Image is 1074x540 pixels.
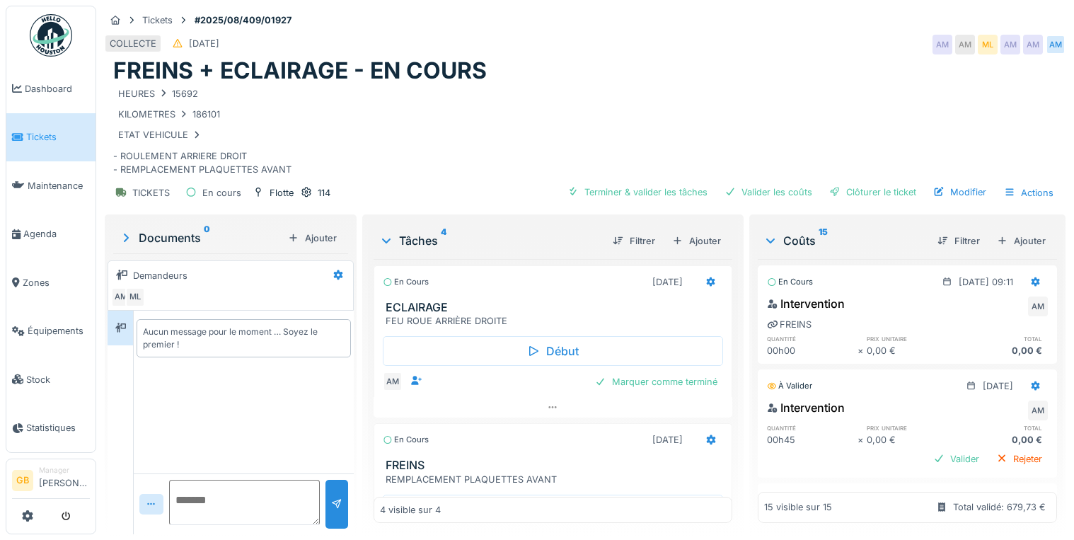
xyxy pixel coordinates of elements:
[26,373,90,386] span: Stock
[133,269,187,282] div: Demandeurs
[386,314,725,328] div: FEU ROUE ARRIÈRE DROITE
[1046,35,1066,54] div: AM
[6,210,96,259] a: Agenda
[767,344,858,357] div: 00h00
[12,470,33,491] li: GB
[652,433,683,447] div: [DATE]
[767,334,858,343] h6: quantité
[30,14,72,57] img: Badge_color-CXgf-gQk.svg
[819,232,828,249] sup: 15
[379,232,601,249] div: Tâches
[955,35,975,54] div: AM
[6,161,96,210] a: Maintenance
[28,324,90,338] span: Équipements
[383,372,403,391] div: AM
[26,421,90,435] span: Statistiques
[652,275,683,289] div: [DATE]
[764,501,832,515] div: 15 visible sur 15
[957,433,1048,447] div: 0,00 €
[118,128,202,142] div: ETAT VEHICULE
[998,183,1060,203] div: Actions
[767,423,858,432] h6: quantité
[113,57,487,84] h1: FREINS + ECLAIRAGE - EN COURS
[6,355,96,404] a: Stock
[953,501,1046,515] div: Total validé: 679,73 €
[767,380,812,392] div: À valider
[383,495,722,524] div: Début
[386,459,725,472] h3: FREINS
[39,465,90,495] li: [PERSON_NAME]
[6,258,96,307] a: Zones
[26,130,90,144] span: Tickets
[111,287,131,307] div: AM
[39,465,90,476] div: Manager
[928,183,992,202] div: Modifier
[441,232,446,249] sup: 4
[928,449,985,469] div: Valider
[719,183,818,202] div: Valider les coûts
[6,113,96,162] a: Tickets
[858,433,867,447] div: ×
[12,465,90,499] a: GB Manager[PERSON_NAME]
[607,231,661,251] div: Filtrer
[132,186,170,200] div: TICKETS
[189,37,219,50] div: [DATE]
[23,276,90,289] span: Zones
[983,379,1013,393] div: [DATE]
[932,231,986,251] div: Filtrer
[589,372,723,391] div: Marquer comme terminé
[23,227,90,241] span: Agenda
[867,334,957,343] h6: prix unitaire
[666,231,727,251] div: Ajouter
[142,13,173,27] div: Tickets
[25,82,90,96] span: Dashboard
[119,229,282,246] div: Documents
[386,301,725,314] h3: ECLAIRAGE
[270,186,294,200] div: Flotte
[1000,35,1020,54] div: AM
[383,336,722,366] div: Début
[1023,35,1043,54] div: AM
[957,344,1048,357] div: 0,00 €
[386,473,725,486] div: REMPLACEMENT PLAQUETTES AVANT
[959,275,1013,289] div: [DATE] 09:11
[867,433,957,447] div: 0,00 €
[767,399,845,416] div: Intervention
[125,287,145,307] div: ML
[282,229,342,248] div: Ajouter
[978,35,998,54] div: ML
[957,334,1048,343] h6: total
[867,344,957,357] div: 0,00 €
[763,232,926,249] div: Coûts
[767,318,812,331] div: FREINS
[6,404,96,453] a: Statistiques
[6,307,96,356] a: Équipements
[380,503,441,517] div: 4 visible sur 4
[957,423,1048,432] h6: total
[991,449,1048,469] div: Rejeter
[1028,297,1048,316] div: AM
[867,423,957,432] h6: prix unitaire
[113,85,1057,177] div: - ROULEMENT ARRIERE DROIT - REMPLACEMENT PLAQUETTES AVANT
[118,108,220,121] div: KILOMETRES 186101
[143,326,345,351] div: Aucun message pour le moment … Soyez le premier !
[858,344,867,357] div: ×
[383,434,429,446] div: En cours
[110,37,156,50] div: COLLECTE
[562,183,713,202] div: Terminer & valider les tâches
[767,276,813,288] div: En cours
[767,433,858,447] div: 00h45
[932,35,952,54] div: AM
[824,183,922,202] div: Clôturer le ticket
[204,229,210,246] sup: 0
[6,64,96,113] a: Dashboard
[383,276,429,288] div: En cours
[991,231,1051,251] div: Ajouter
[118,87,198,100] div: HEURES 15692
[767,295,845,312] div: Intervention
[1028,401,1048,420] div: AM
[189,13,297,27] strong: #2025/08/409/01927
[318,186,330,200] div: 114
[202,186,241,200] div: En cours
[28,179,90,193] span: Maintenance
